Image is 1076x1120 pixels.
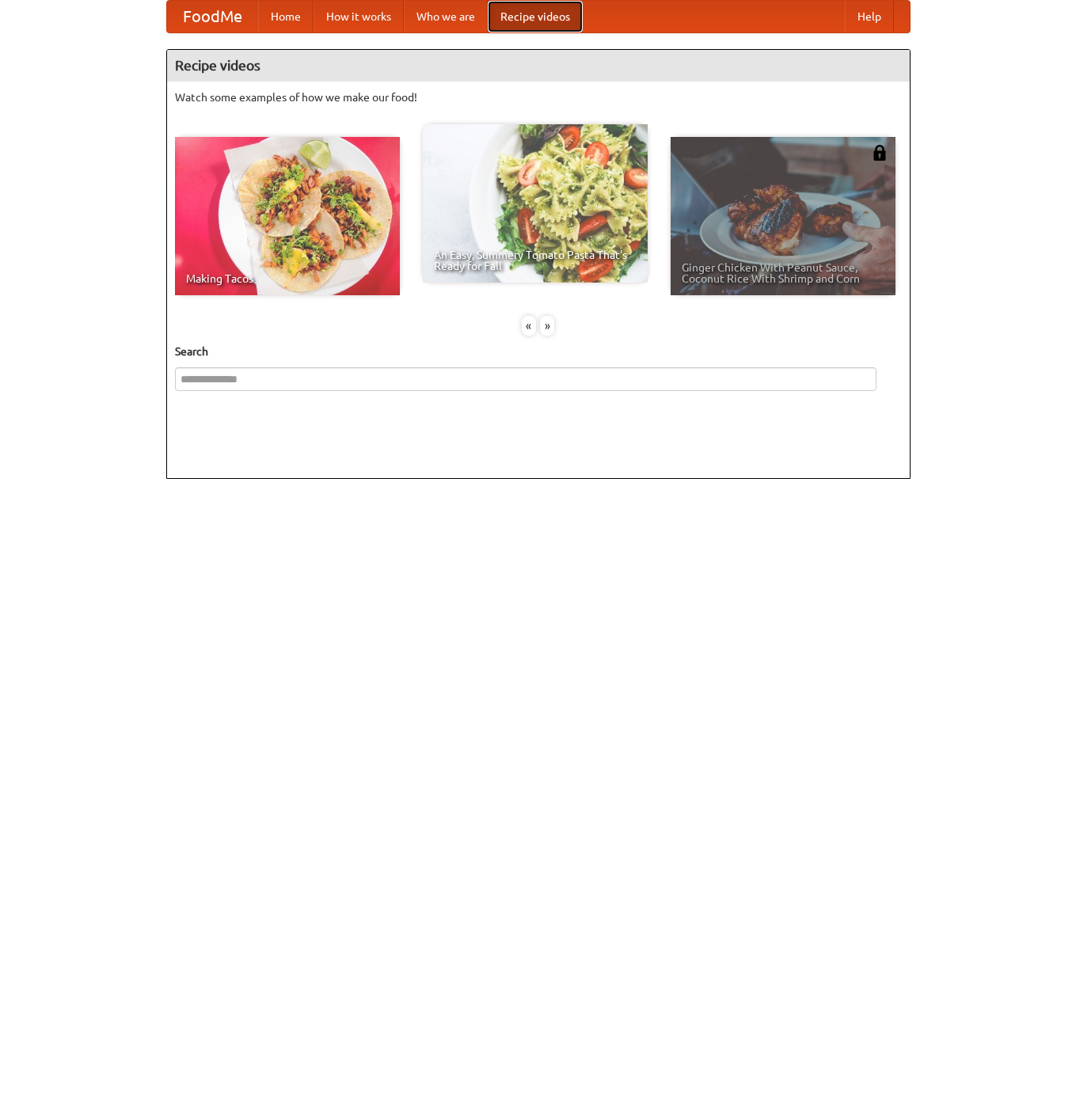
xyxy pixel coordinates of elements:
span: An Easy, Summery Tomato Pasta That's Ready for Fall [434,249,637,271]
a: Help [845,1,894,32]
img: 483408.png [872,145,888,161]
a: FoodMe [167,1,258,32]
a: How it works [314,1,404,32]
p: Watch some examples of how we make our food! [175,89,902,105]
div: « [522,316,536,336]
div: » [540,316,554,336]
a: An Easy, Summery Tomato Pasta That's Ready for Fall [423,124,648,283]
h5: Search [175,344,902,359]
span: Making Tacos [186,273,389,284]
a: Home [258,1,314,32]
a: Making Tacos [175,137,400,295]
h4: Recipe videos [167,50,910,82]
a: Recipe videos [488,1,583,32]
a: Who we are [404,1,488,32]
